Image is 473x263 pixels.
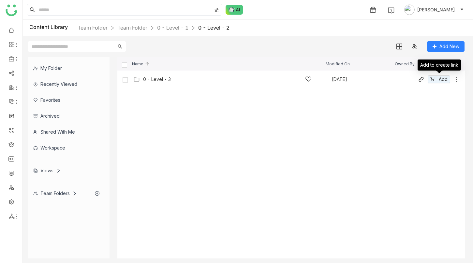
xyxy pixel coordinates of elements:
[29,24,229,32] div: Content Library
[133,76,140,83] img: Folder
[396,44,402,49] img: grid.svg
[395,62,415,66] span: Owned By
[117,24,147,31] a: Team Folder
[28,140,105,156] div: Workspace
[28,92,105,108] div: Favorites
[143,77,171,82] a: 0 - Level - 3
[439,76,448,83] span: Add
[28,60,105,76] div: My Folder
[145,61,150,66] img: arrow-up.svg
[404,5,415,15] img: avatar
[157,24,188,31] a: 0 - Level - 1
[226,5,243,15] img: ask-buddy-normal.svg
[198,24,229,31] a: 0 - Level - 2
[132,62,150,66] span: Name
[403,5,465,15] button: [PERSON_NAME]
[388,7,394,14] img: help.svg
[28,108,105,124] div: Archived
[427,41,465,52] button: Add New
[417,6,455,13] span: [PERSON_NAME]
[326,62,350,66] span: Modified On
[332,77,394,82] div: [DATE]
[33,191,77,196] div: Team Folders
[214,7,219,13] img: search-type.svg
[78,24,108,31] a: Team Folder
[28,76,105,92] div: Recently Viewed
[6,5,17,16] img: logo
[428,75,450,83] button: Add
[33,168,61,173] div: Views
[439,43,459,50] span: Add New
[28,124,105,140] div: Shared with me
